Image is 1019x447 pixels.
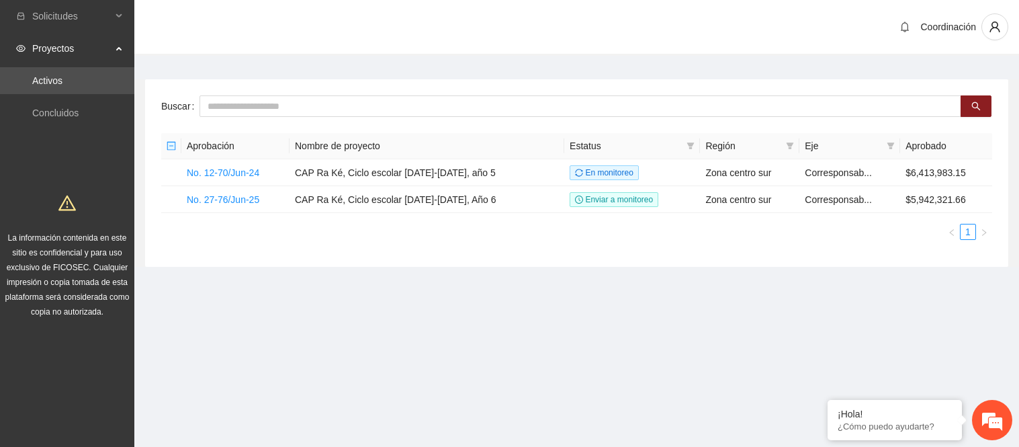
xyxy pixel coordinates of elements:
[705,138,781,153] span: Región
[167,141,176,151] span: minus-square
[187,167,259,178] a: No. 12-70/Jun-24
[32,108,79,118] a: Concluidos
[161,95,200,117] label: Buscar
[16,44,26,53] span: eye
[32,75,62,86] a: Activos
[960,224,976,240] li: 1
[700,186,799,213] td: Zona centro sur
[32,3,112,30] span: Solicitudes
[961,225,975,239] a: 1
[187,194,259,205] a: No. 27-76/Jun-25
[982,21,1008,33] span: user
[684,136,697,156] span: filter
[570,165,639,180] span: En monitoreo
[575,169,583,177] span: sync
[944,224,960,240] li: Previous Page
[786,142,794,150] span: filter
[805,138,881,153] span: Eje
[290,133,564,159] th: Nombre de proyecto
[887,142,895,150] span: filter
[900,133,992,159] th: Aprobado
[961,95,991,117] button: search
[16,11,26,21] span: inbox
[805,167,872,178] span: Corresponsab...
[570,192,658,207] span: Enviar a monitoreo
[575,196,583,204] span: clock-circle
[838,409,952,419] div: ¡Hola!
[783,136,797,156] span: filter
[290,186,564,213] td: CAP Ra Ké, Ciclo escolar [DATE]-[DATE], Año 6
[700,159,799,186] td: Zona centro sur
[900,186,992,213] td: $5,942,321.66
[894,16,916,38] button: bell
[32,35,112,62] span: Proyectos
[58,194,76,212] span: warning
[805,194,872,205] span: Corresponsab...
[981,13,1008,40] button: user
[570,138,681,153] span: Estatus
[5,233,130,317] span: La información contenida en este sitio es confidencial y para uso exclusivo de FICOSEC. Cualquier...
[976,224,992,240] button: right
[900,159,992,186] td: $6,413,983.15
[948,229,956,237] span: left
[895,22,915,32] span: bell
[838,421,952,432] p: ¿Cómo puedo ayudarte?
[686,142,695,150] span: filter
[884,136,897,156] span: filter
[944,224,960,240] button: left
[980,229,988,237] span: right
[181,133,290,159] th: Aprobación
[921,22,977,32] span: Coordinación
[971,101,981,112] span: search
[976,224,992,240] li: Next Page
[290,159,564,186] td: CAP Ra Ké, Ciclo escolar [DATE]-[DATE], año 5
